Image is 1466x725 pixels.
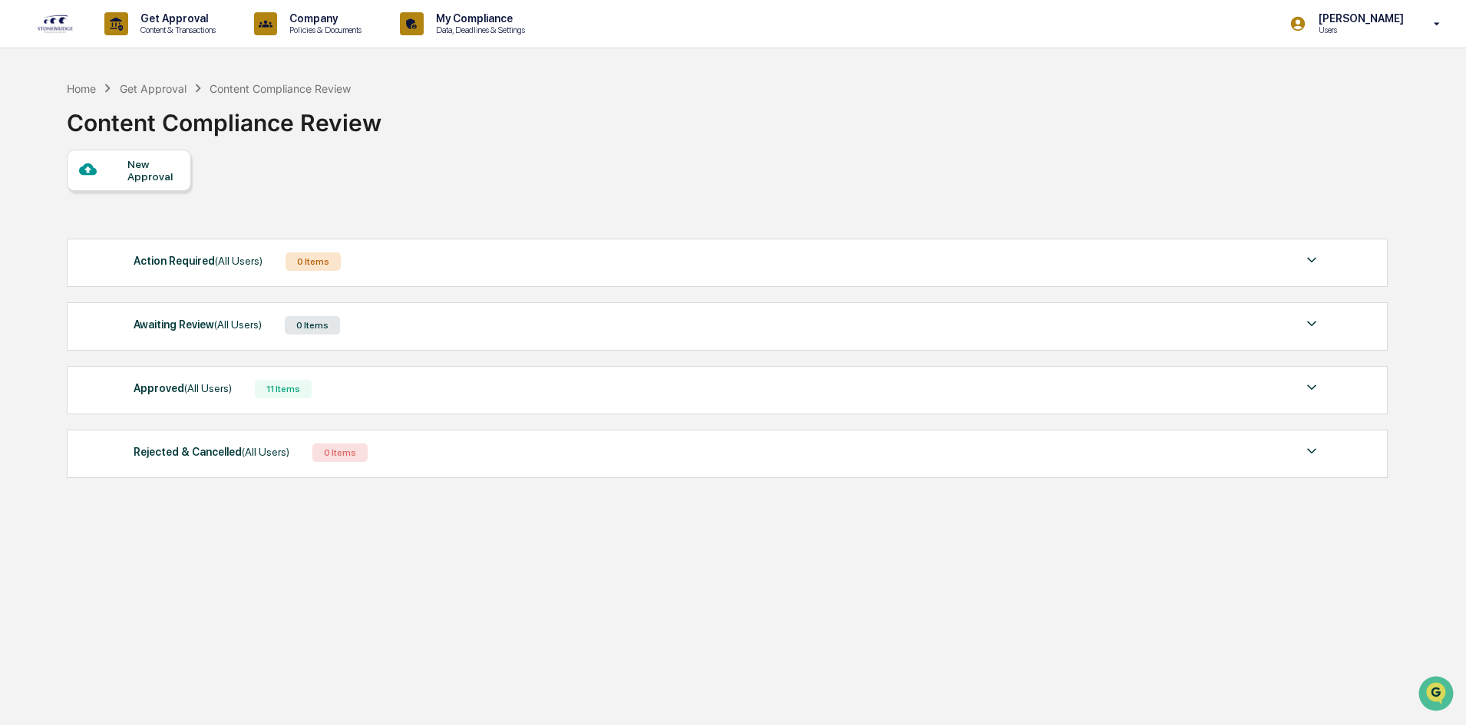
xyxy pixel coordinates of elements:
[134,315,262,334] div: Awaiting Review
[1417,674,1458,716] iframe: Open customer support
[285,316,340,334] div: 0 Items
[31,193,99,209] span: Preclearance
[128,12,223,25] p: Get Approval
[9,187,105,215] a: 🖐️Preclearance
[15,32,279,57] p: How can we help?
[277,12,369,25] p: Company
[127,193,190,209] span: Attestations
[127,158,179,183] div: New Approval
[153,260,186,272] span: Pylon
[111,195,124,207] div: 🗄️
[37,14,74,34] img: logo
[312,443,368,462] div: 0 Items
[52,133,194,145] div: We're available if you need us!
[242,446,289,458] span: (All Users)
[108,259,186,272] a: Powered byPylon
[1306,25,1412,35] p: Users
[134,251,262,271] div: Action Required
[128,25,223,35] p: Content & Transactions
[9,216,103,244] a: 🔎Data Lookup
[105,187,196,215] a: 🗄️Attestations
[134,442,289,462] div: Rejected & Cancelled
[134,378,232,398] div: Approved
[184,382,232,394] span: (All Users)
[1306,12,1412,25] p: [PERSON_NAME]
[67,97,381,137] div: Content Compliance Review
[15,195,28,207] div: 🖐️
[424,25,533,35] p: Data, Deadlines & Settings
[67,82,96,95] div: Home
[1303,251,1321,269] img: caret
[261,122,279,140] button: Start new chat
[286,252,341,271] div: 0 Items
[214,318,262,331] span: (All Users)
[1303,442,1321,460] img: caret
[255,380,312,398] div: 11 Items
[15,224,28,236] div: 🔎
[277,25,369,35] p: Policies & Documents
[215,255,262,267] span: (All Users)
[424,12,533,25] p: My Compliance
[210,82,351,95] div: Content Compliance Review
[15,117,43,145] img: 1746055101610-c473b297-6a78-478c-a979-82029cc54cd1
[31,222,97,238] span: Data Lookup
[120,82,187,95] div: Get Approval
[52,117,252,133] div: Start new chat
[1303,315,1321,333] img: caret
[1303,378,1321,397] img: caret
